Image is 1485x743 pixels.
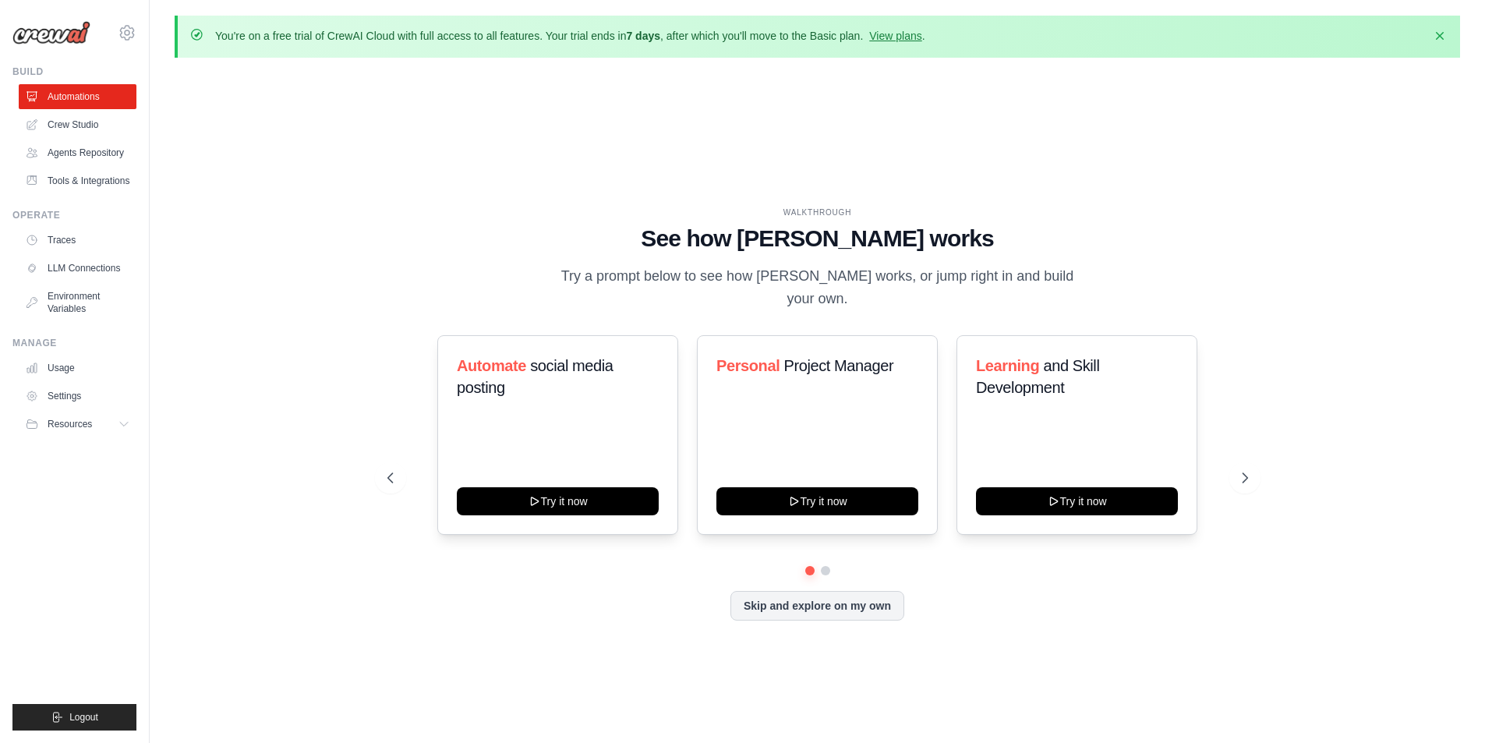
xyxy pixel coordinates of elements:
[19,140,136,165] a: Agents Repository
[19,228,136,253] a: Traces
[19,112,136,137] a: Crew Studio
[215,28,925,44] p: You're on a free trial of CrewAI Cloud with full access to all features. Your trial ends in , aft...
[19,84,136,109] a: Automations
[19,168,136,193] a: Tools & Integrations
[730,591,904,621] button: Skip and explore on my own
[12,65,136,78] div: Build
[12,21,90,44] img: Logo
[457,487,659,515] button: Try it now
[12,337,136,349] div: Manage
[19,284,136,321] a: Environment Variables
[976,487,1178,515] button: Try it now
[976,357,1039,374] span: Learning
[869,30,921,42] a: View plans
[556,265,1080,311] p: Try a prompt below to see how [PERSON_NAME] works, or jump right in and build your own.
[19,356,136,380] a: Usage
[626,30,660,42] strong: 7 days
[387,207,1248,218] div: WALKTHROUGH
[19,384,136,409] a: Settings
[12,209,136,221] div: Operate
[387,225,1248,253] h1: See how [PERSON_NAME] works
[19,412,136,437] button: Resources
[19,256,136,281] a: LLM Connections
[783,357,893,374] span: Project Manager
[716,357,780,374] span: Personal
[457,357,613,396] span: social media posting
[48,418,92,430] span: Resources
[716,487,918,515] button: Try it now
[69,711,98,724] span: Logout
[457,357,526,374] span: Automate
[12,704,136,731] button: Logout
